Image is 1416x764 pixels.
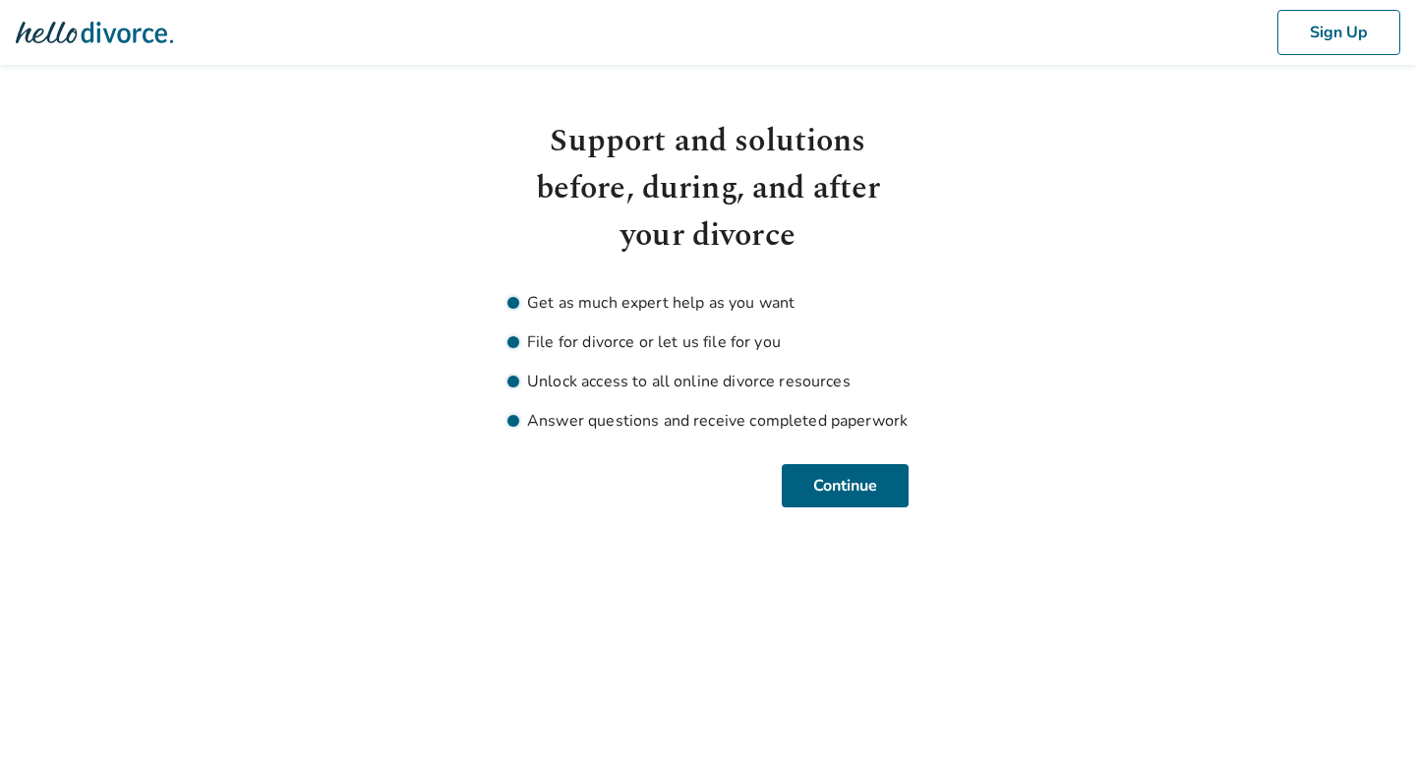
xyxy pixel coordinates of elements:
li: Get as much expert help as you want [507,291,909,315]
h1: Support and solutions before, during, and after your divorce [507,118,909,260]
img: Hello Divorce Logo [16,13,173,52]
button: Sign Up [1277,10,1400,55]
li: File for divorce or let us file for you [507,330,909,354]
li: Answer questions and receive completed paperwork [507,409,909,433]
button: Continue [782,464,909,507]
li: Unlock access to all online divorce resources [507,370,909,393]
